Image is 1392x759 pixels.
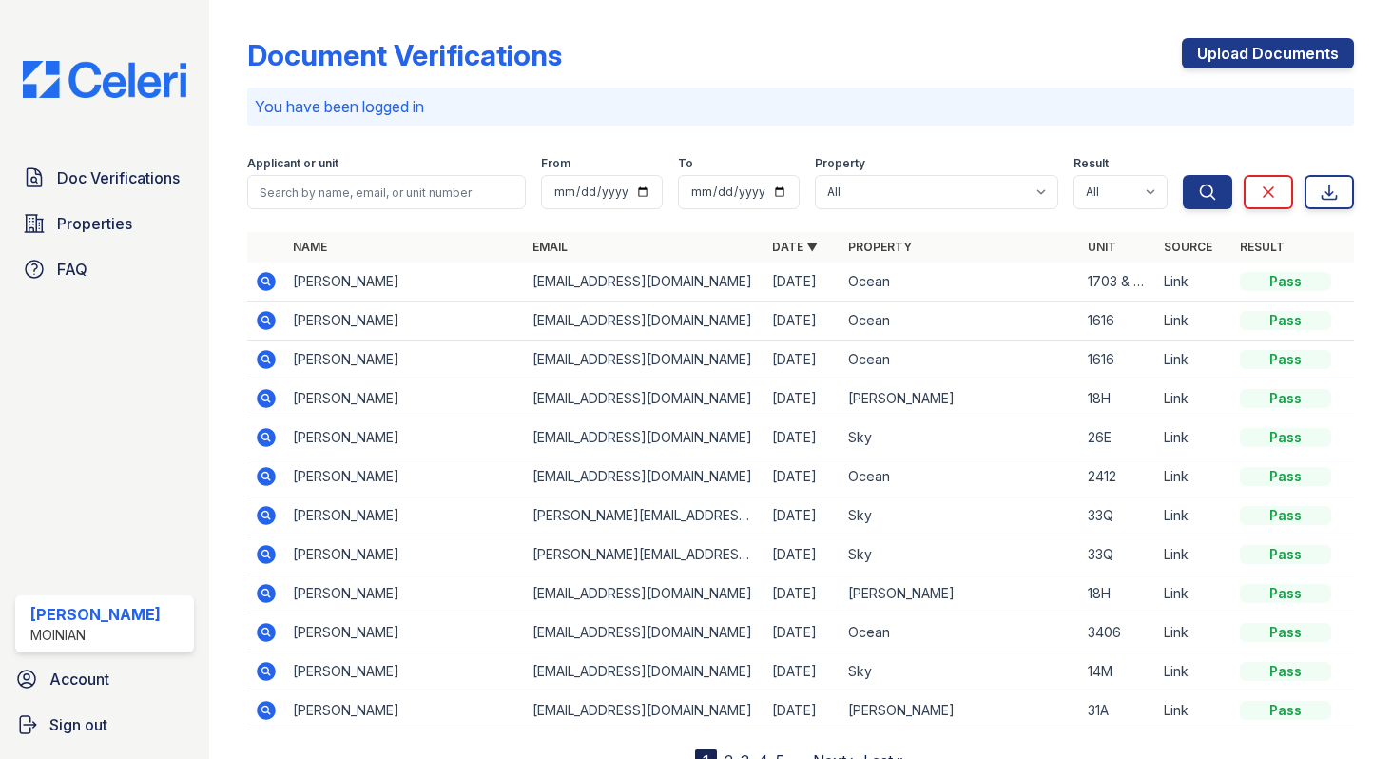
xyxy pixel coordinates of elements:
td: Ocean [841,302,1080,341]
span: Doc Verifications [57,166,180,189]
td: [EMAIL_ADDRESS][DOMAIN_NAME] [525,613,764,652]
td: 2412 [1080,457,1156,496]
td: Link [1156,263,1232,302]
td: [EMAIL_ADDRESS][DOMAIN_NAME] [525,691,764,730]
td: [EMAIL_ADDRESS][DOMAIN_NAME] [525,341,764,379]
a: Date ▼ [772,240,818,254]
td: [EMAIL_ADDRESS][DOMAIN_NAME] [525,302,764,341]
td: 31A [1080,691,1156,730]
td: [DATE] [764,691,841,730]
td: [DATE] [764,302,841,341]
td: [DATE] [764,263,841,302]
td: 3406 [1080,613,1156,652]
a: Unit [1088,240,1116,254]
td: 18H [1080,379,1156,418]
span: FAQ [57,258,87,281]
div: Moinian [30,626,161,645]
td: 33Q [1080,535,1156,574]
div: Pass [1240,350,1331,369]
td: [PERSON_NAME] [285,496,525,535]
a: Source [1164,240,1212,254]
td: [PERSON_NAME] [285,457,525,496]
td: Sky [841,535,1080,574]
td: Sky [841,652,1080,691]
td: Link [1156,341,1232,379]
td: Sky [841,496,1080,535]
a: Name [293,240,327,254]
a: FAQ [15,250,194,288]
div: Pass [1240,662,1331,681]
a: Result [1240,240,1285,254]
a: Account [8,660,202,698]
td: Ocean [841,263,1080,302]
label: Applicant or unit [247,156,338,171]
label: Property [815,156,865,171]
td: [PERSON_NAME][EMAIL_ADDRESS][DOMAIN_NAME] [525,535,764,574]
div: Pass [1240,545,1331,564]
div: Pass [1240,623,1331,642]
div: Pass [1240,584,1331,603]
label: From [541,156,570,171]
td: [PERSON_NAME] [285,302,525,341]
td: 14M [1080,652,1156,691]
td: Sky [841,418,1080,457]
td: [DATE] [764,652,841,691]
td: [EMAIL_ADDRESS][DOMAIN_NAME] [525,418,764,457]
td: [PERSON_NAME] [285,535,525,574]
td: [PERSON_NAME] [285,652,525,691]
label: To [678,156,693,171]
td: [EMAIL_ADDRESS][DOMAIN_NAME] [525,263,764,302]
td: [PERSON_NAME] [285,691,525,730]
td: [DATE] [764,496,841,535]
a: Sign out [8,706,202,744]
input: Search by name, email, or unit number [247,175,526,209]
td: [PERSON_NAME][EMAIL_ADDRESS][DOMAIN_NAME] [525,496,764,535]
td: [PERSON_NAME] [841,574,1080,613]
div: Pass [1240,428,1331,447]
td: 1616 [1080,341,1156,379]
img: CE_Logo_Blue-a8612792a0a2168367f1c8372b55b34899dd931a85d93a1a3d3e32e68fde9ad4.png [8,61,202,98]
td: 1616 [1080,302,1156,341]
a: Upload Documents [1182,38,1354,68]
td: Link [1156,418,1232,457]
div: Pass [1240,389,1331,408]
div: Document Verifications [247,38,562,72]
div: Pass [1240,272,1331,291]
div: Pass [1240,311,1331,330]
td: [DATE] [764,341,841,379]
p: You have been logged in [255,95,1346,118]
td: Link [1156,457,1232,496]
td: 26E [1080,418,1156,457]
td: [EMAIL_ADDRESS][DOMAIN_NAME] [525,379,764,418]
td: Link [1156,379,1232,418]
td: Ocean [841,457,1080,496]
td: Link [1156,691,1232,730]
td: [PERSON_NAME] [285,263,525,302]
td: Link [1156,574,1232,613]
td: [EMAIL_ADDRESS][DOMAIN_NAME] [525,457,764,496]
a: Property [848,240,912,254]
td: [EMAIL_ADDRESS][DOMAIN_NAME] [525,652,764,691]
td: Link [1156,302,1232,341]
div: [PERSON_NAME] [30,603,161,626]
td: [DATE] [764,535,841,574]
td: [PERSON_NAME] [285,418,525,457]
td: 18H [1080,574,1156,613]
td: [DATE] [764,379,841,418]
div: Pass [1240,701,1331,720]
td: Ocean [841,613,1080,652]
td: [PERSON_NAME] [285,341,525,379]
a: Doc Verifications [15,159,194,197]
td: 1703 & 3001 [1080,263,1156,302]
td: Ocean [841,341,1080,379]
td: Link [1156,496,1232,535]
a: Email [532,240,568,254]
span: Sign out [49,713,107,736]
td: [PERSON_NAME] [841,379,1080,418]
td: [PERSON_NAME] [285,379,525,418]
td: [DATE] [764,457,841,496]
td: [PERSON_NAME] [841,691,1080,730]
td: Link [1156,652,1232,691]
td: [DATE] [764,418,841,457]
span: Account [49,668,109,691]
